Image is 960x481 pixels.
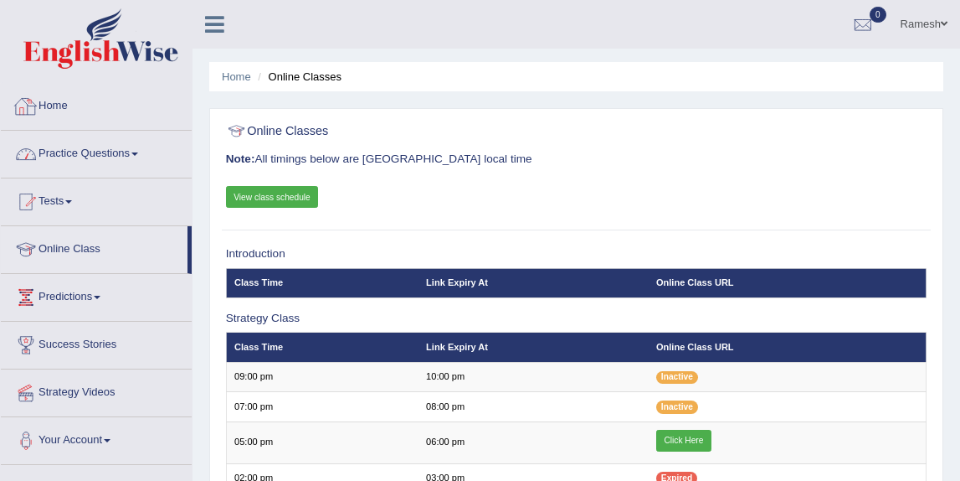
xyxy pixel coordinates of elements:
span: Inactive [656,371,698,384]
a: Home [1,83,192,125]
h3: Introduction [226,248,927,261]
a: Click Here [656,430,711,452]
h3: All timings below are [GEOGRAPHIC_DATA] local time [226,153,927,166]
td: 09:00 pm [226,362,418,391]
td: 07:00 pm [226,392,418,422]
th: Class Time [226,333,418,362]
th: Class Time [226,268,418,297]
td: 05:00 pm [226,422,418,463]
td: 10:00 pm [418,362,649,391]
b: Note: [226,153,255,165]
th: Link Expiry At [418,333,649,362]
a: Home [222,70,251,83]
th: Online Class URL [649,333,927,362]
span: 0 [870,7,886,23]
a: Success Stories [1,322,192,364]
th: Link Expiry At [418,268,649,297]
a: Your Account [1,417,192,459]
a: Online Class [1,226,187,268]
h3: Strategy Class [226,313,927,325]
a: Tests [1,178,192,220]
span: Inactive [656,401,698,413]
td: 08:00 pm [418,392,649,422]
a: Predictions [1,274,192,316]
a: View class schedule [226,186,319,208]
td: 06:00 pm [418,422,649,463]
li: Online Classes [254,69,341,85]
a: Practice Questions [1,131,192,173]
a: Strategy Videos [1,370,192,411]
th: Online Class URL [649,268,927,297]
h2: Online Classes [226,121,660,142]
